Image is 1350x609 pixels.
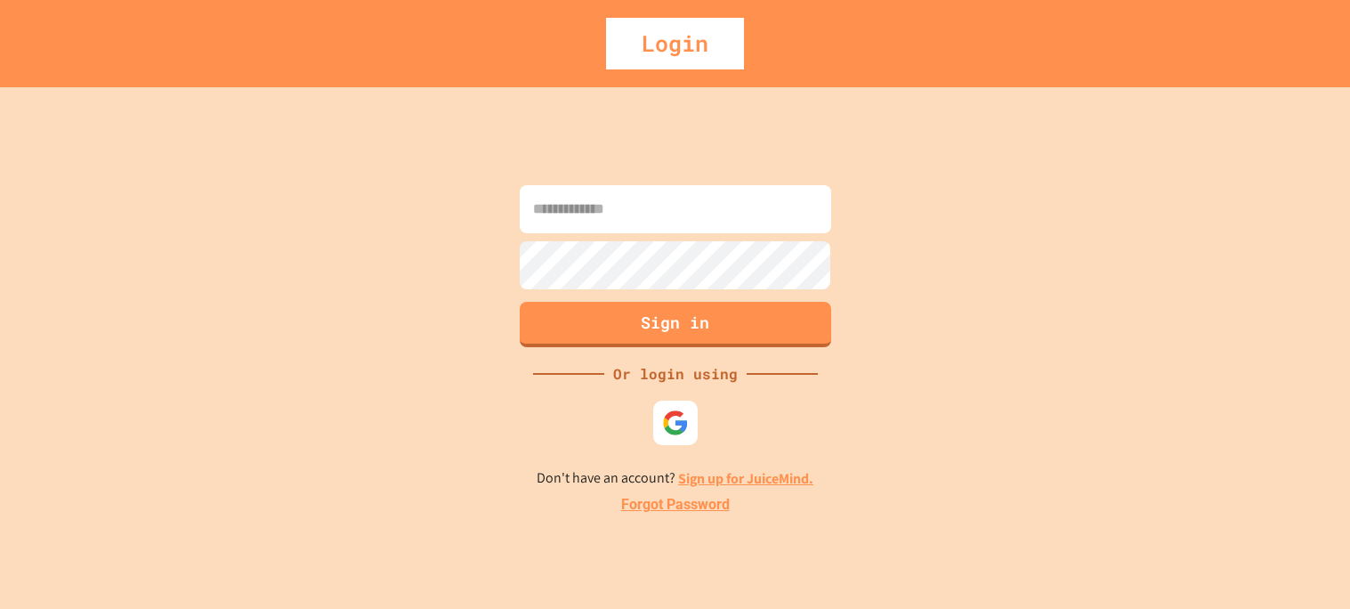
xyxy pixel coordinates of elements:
a: Sign up for JuiceMind. [678,469,813,488]
img: google-icon.svg [662,410,689,436]
p: Don't have an account? [537,467,813,490]
button: Sign in [520,302,831,347]
div: Login [606,18,744,69]
a: Forgot Password [621,494,730,516]
div: Or login using [604,363,747,385]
